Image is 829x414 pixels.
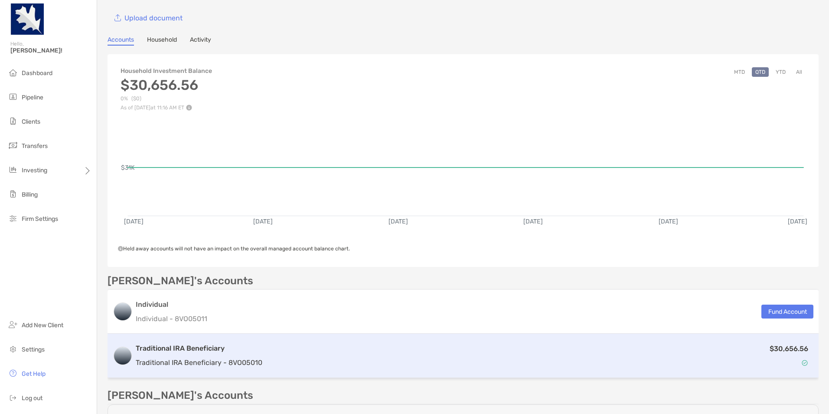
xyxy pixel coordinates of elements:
[190,36,211,46] a: Activity
[770,343,808,354] p: $30,656.56
[22,346,45,353] span: Settings
[8,189,18,199] img: billing icon
[8,319,18,330] img: add_new_client icon
[8,92,18,102] img: pipeline icon
[147,36,177,46] a: Household
[10,47,91,54] span: [PERSON_NAME]!
[788,218,807,225] text: [DATE]
[731,67,748,77] button: MTD
[121,105,212,111] p: As of [DATE] at 11:16 AM ET
[121,77,212,93] h3: $30,656.56
[8,67,18,78] img: dashboard icon
[8,164,18,175] img: investing icon
[659,218,678,225] text: [DATE]
[772,67,789,77] button: YTD
[108,390,253,401] p: [PERSON_NAME]'s Accounts
[114,347,131,365] img: logo account
[388,218,408,225] text: [DATE]
[8,368,18,378] img: get-help icon
[22,142,48,150] span: Transfers
[136,313,207,324] p: Individual - 8VO05011
[136,357,262,368] p: Traditional IRA Beneficiary - 8VO05010
[121,95,128,102] span: 0%
[10,3,44,35] img: Zoe Logo
[22,167,47,174] span: Investing
[793,67,806,77] button: All
[22,322,63,329] span: Add New Client
[8,392,18,403] img: logout icon
[8,140,18,151] img: transfers icon
[108,36,134,46] a: Accounts
[136,343,262,354] h3: Traditional IRA Beneficiary
[22,69,52,77] span: Dashboard
[121,67,212,75] h4: Household Investment Balance
[114,14,121,22] img: button icon
[22,191,38,198] span: Billing
[8,344,18,354] img: settings icon
[136,299,207,310] h3: Individual
[118,246,350,252] span: Held away accounts will not have an impact on the overall managed account balance chart.
[22,370,46,378] span: Get Help
[186,105,192,111] img: Performance Info
[108,276,253,286] p: [PERSON_NAME]'s Accounts
[8,116,18,126] img: clients icon
[124,218,144,225] text: [DATE]
[22,94,43,101] span: Pipeline
[8,213,18,223] img: firm-settings icon
[761,305,813,319] button: Fund Account
[253,218,273,225] text: [DATE]
[22,394,42,402] span: Log out
[22,118,40,125] span: Clients
[802,360,808,366] img: Account Status icon
[108,8,189,27] a: Upload document
[114,303,131,320] img: logo account
[752,67,769,77] button: QTD
[131,95,141,102] span: ($0)
[22,215,58,223] span: Firm Settings
[121,164,135,171] text: $31K
[523,218,543,225] text: [DATE]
